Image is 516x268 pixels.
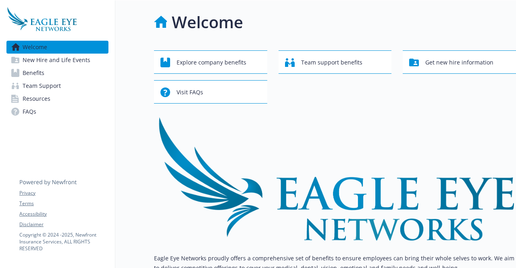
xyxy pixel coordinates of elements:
a: FAQs [6,105,108,118]
span: Get new hire information [425,55,493,70]
p: Copyright © 2024 - 2025 , Newfront Insurance Services, ALL RIGHTS RESERVED [19,231,108,252]
h1: Welcome [172,10,243,34]
span: Welcome [23,41,47,54]
a: Resources [6,92,108,105]
span: Explore company benefits [177,55,246,70]
button: Explore company benefits [154,50,267,74]
img: overview page banner [154,116,516,241]
a: Welcome [6,41,108,54]
a: Benefits [6,66,108,79]
a: Disclaimer [19,221,108,228]
button: Visit FAQs [154,80,267,104]
span: Team Support [23,79,61,92]
a: Terms [19,200,108,207]
span: Resources [23,92,50,105]
span: New Hire and Life Events [23,54,90,66]
button: Get new hire information [403,50,516,74]
a: Team Support [6,79,108,92]
a: New Hire and Life Events [6,54,108,66]
span: FAQs [23,105,36,118]
button: Team support benefits [279,50,392,74]
a: Privacy [19,189,108,197]
a: Accessibility [19,210,108,218]
span: Benefits [23,66,44,79]
span: Team support benefits [301,55,362,70]
span: Visit FAQs [177,85,203,100]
